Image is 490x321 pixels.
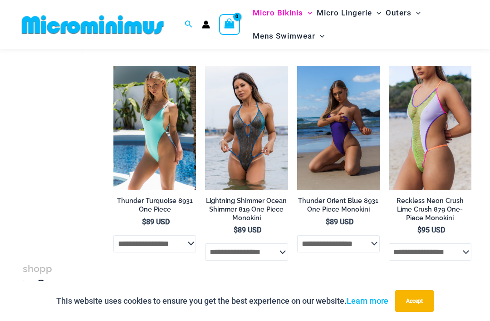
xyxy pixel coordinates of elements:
[250,1,314,25] a: Micro BikinisMenu ToggleMenu Toggle
[113,66,196,190] img: Thunder Turquoise 8931 One Piece 03
[234,226,261,234] bdi: 89 USD
[234,226,238,234] span: $
[219,14,240,35] a: View Shopping Cart, empty
[315,25,324,48] span: Menu Toggle
[297,197,380,217] a: Thunder Orient Blue 8931 One Piece Monokini
[253,1,303,25] span: Micro Bikinis
[250,25,327,48] a: Mens SwimwearMenu ToggleMenu Toggle
[205,197,288,225] a: Lightning Shimmer Ocean Shimmer 819 One Piece Monokini
[417,226,421,234] span: $
[297,197,380,213] h2: Thunder Orient Blue 8931 One Piece Monokini
[202,20,210,29] a: Account icon link
[314,1,383,25] a: Micro LingerieMenu ToggleMenu Toggle
[56,294,388,308] p: This website uses cookies to ensure you get the best experience on our website.
[417,226,445,234] bdi: 95 USD
[23,263,52,290] span: shopping
[389,66,471,190] a: Reckless Neon Crush Lime Crush 879 One Piece 09Reckless Neon Crush Lime Crush 879 One Piece 10Rec...
[383,1,423,25] a: OutersMenu ToggleMenu Toggle
[205,66,288,190] a: Lightning Shimmer Glittering Dunes 819 One Piece Monokini 02Lightning Shimmer Glittering Dunes 81...
[347,296,388,306] a: Learn more
[297,66,380,190] img: Thunder Orient Blue 8931 One piece 09
[205,197,288,222] h2: Lightning Shimmer Ocean Shimmer 819 One Piece Monokini
[23,51,104,232] iframe: TrustedSite Certified
[205,66,288,190] img: Lightning Shimmer Glittering Dunes 819 One Piece Monokini 02
[395,290,434,312] button: Accept
[303,1,312,25] span: Menu Toggle
[317,1,372,25] span: Micro Lingerie
[297,66,380,190] a: Thunder Orient Blue 8931 One piece 09Thunder Orient Blue 8931 One piece 13Thunder Orient Blue 893...
[113,197,196,217] a: Thunder Turquoise 8931 One Piece
[412,1,421,25] span: Menu Toggle
[389,197,471,222] h2: Reckless Neon Crush Lime Crush 879 One-Piece Monokini
[142,217,146,226] span: $
[372,1,381,25] span: Menu Toggle
[113,66,196,190] a: Thunder Turquoise 8931 One Piece 03Thunder Turquoise 8931 One Piece 05Thunder Turquoise 8931 One ...
[389,197,471,225] a: Reckless Neon Crush Lime Crush 879 One-Piece Monokini
[185,19,193,30] a: Search icon link
[389,66,471,190] img: Reckless Neon Crush Lime Crush 879 One Piece 09
[18,15,167,35] img: MM SHOP LOGO FLAT
[113,197,196,213] h2: Thunder Turquoise 8931 One Piece
[326,217,330,226] span: $
[386,1,412,25] span: Outers
[253,25,315,48] span: Mens Swimwear
[142,217,170,226] bdi: 89 USD
[326,217,353,226] bdi: 89 USD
